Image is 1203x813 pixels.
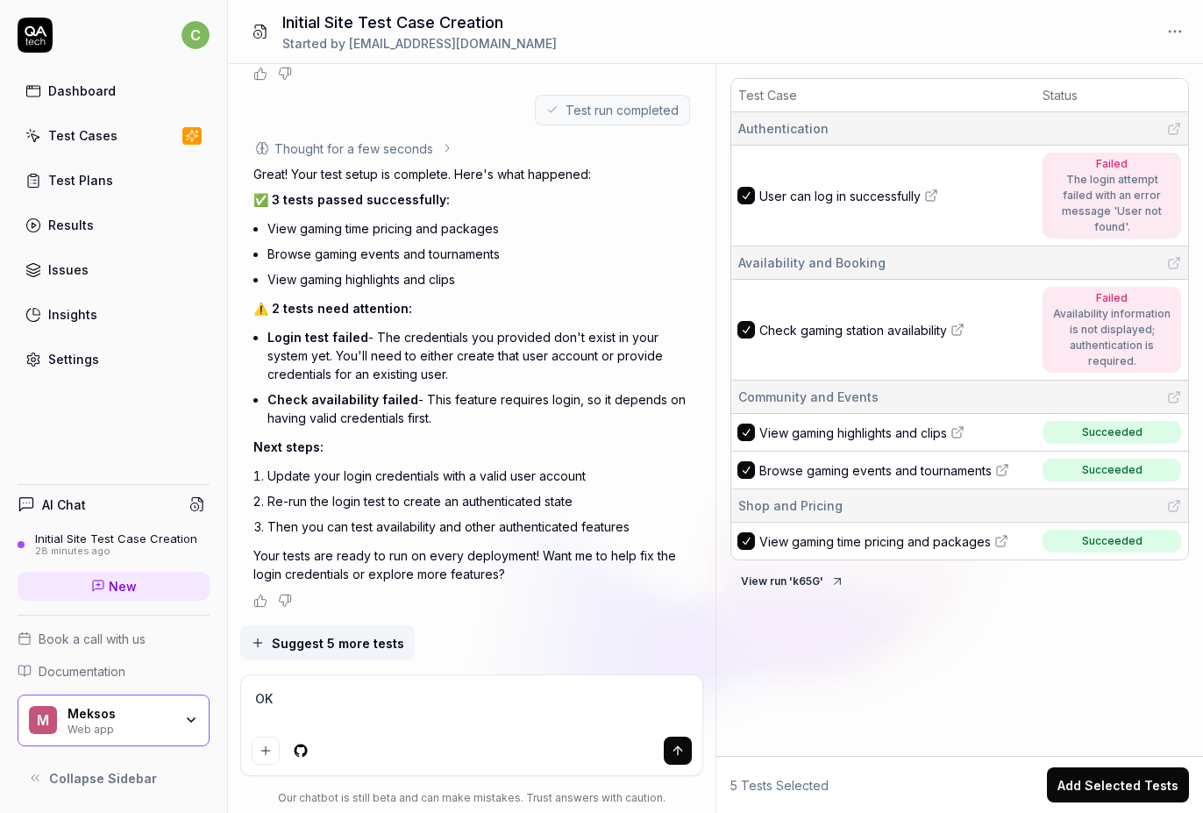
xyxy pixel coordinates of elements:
span: c [182,21,210,49]
button: Positive feedback [253,67,267,81]
span: Community and Events [738,388,879,406]
div: Succeeded [1082,462,1142,478]
div: Thought for a few seconds [274,139,433,158]
span: Check availability failed [267,392,418,407]
a: Results [18,208,210,242]
span: Authentication [738,119,829,138]
p: Great! Your test setup is complete. Here's what happened: [253,165,690,183]
div: The login attempt failed with an error message 'User not found'. [1051,172,1172,235]
span: User can log in successfully [759,187,921,205]
div: Test Plans [48,171,113,189]
div: Our chatbot is still beta and can make mistakes. Trust answers with caution. [240,790,703,806]
a: Check gaming station availability [759,321,1032,339]
a: Test Plans [18,163,210,197]
div: Test Cases [48,126,117,145]
div: Started by [282,34,557,53]
a: Browse gaming events and tournaments [759,461,1032,480]
span: [EMAIL_ADDRESS][DOMAIN_NAME] [349,36,557,51]
span: New [109,577,137,595]
li: - This feature requires login, so it depends on having valid credentials first. [267,387,690,431]
a: Insights [18,297,210,332]
button: c [182,18,210,53]
a: Test Cases [18,118,210,153]
div: Dashboard [48,82,116,100]
span: 5 Tests Selected [730,776,829,795]
th: Status [1036,79,1188,112]
a: New [18,572,210,601]
span: Shop and Pricing [738,496,843,515]
li: View gaming highlights and clips [267,267,690,292]
a: Book a call with us [18,630,210,648]
span: Documentation [39,662,125,681]
button: View run 'k65G' [730,567,855,595]
a: Dashboard [18,74,210,108]
span: ⚠️ 2 tests need attention: [253,301,412,316]
button: Add attachment [252,737,280,765]
a: View gaming highlights and clips [759,424,1032,442]
span: Check gaming station availability [759,321,947,339]
a: User can log in successfully [759,187,1032,205]
button: Negative feedback [278,594,292,608]
a: Documentation [18,662,210,681]
th: Test Case [731,79,1036,112]
div: Succeeded [1082,424,1142,440]
li: Update your login credentials with a valid user account [267,463,690,489]
div: Web app [68,721,173,735]
span: Login test failed [267,330,368,345]
span: Test run completed [566,101,679,119]
span: View gaming time pricing and packages [759,532,991,551]
li: Then you can test availability and other authenticated features [267,514,690,539]
div: 28 minutes ago [35,546,197,558]
h4: AI Chat [42,496,86,514]
span: Suggest 5 more tests [272,634,404,653]
p: Your tests are ready to run on every deployment! Want me to help fix the login credentials or exp... [253,546,690,583]
a: View run 'k65G' [730,571,855,588]
textarea: OK [252,686,692,730]
span: M [29,706,57,734]
li: View gaming time pricing and packages [267,216,690,241]
div: Settings [48,350,99,368]
button: Suggest 5 more tests [240,625,415,660]
button: Positive feedback [253,594,267,608]
button: Negative feedback [278,67,292,81]
div: Initial Site Test Case Creation [35,531,197,546]
div: Insights [48,305,97,324]
div: Availability information is not displayed; authentication is required. [1051,306,1172,369]
div: Results [48,216,94,234]
li: Browse gaming events and tournaments [267,241,690,267]
a: Initial Site Test Case Creation28 minutes ago [18,531,210,558]
span: Book a call with us [39,630,146,648]
button: Collapse Sidebar [18,760,210,795]
span: ✅ 3 tests passed successfully: [253,192,450,207]
span: Availability and Booking [738,253,886,272]
span: View gaming highlights and clips [759,424,947,442]
span: Next steps: [253,439,324,454]
div: Meksos [68,706,173,722]
div: Failed [1051,290,1172,306]
span: Browse gaming events and tournaments [759,461,992,480]
button: MMeksosWeb app [18,695,210,747]
a: Settings [18,342,210,376]
a: Issues [18,253,210,287]
div: Failed [1051,156,1172,172]
div: Succeeded [1082,533,1142,549]
li: Re-run the login test to create an authenticated state [267,489,690,514]
div: Issues [48,260,89,279]
a: View gaming time pricing and packages [759,532,1032,551]
li: - The credentials you provided don't exist in your system yet. You'll need to either create that ... [267,324,690,387]
button: Add Selected Tests [1047,767,1189,802]
h1: Initial Site Test Case Creation [282,11,557,34]
span: Collapse Sidebar [49,769,157,788]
